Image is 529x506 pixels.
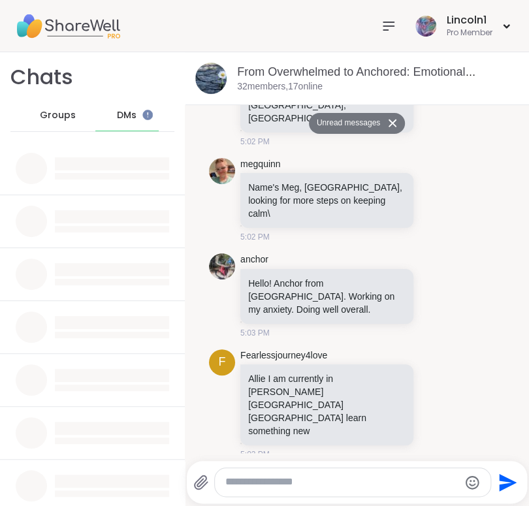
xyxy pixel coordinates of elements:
span: F [219,353,226,371]
span: 5:03 PM [240,449,270,460]
span: 5:02 PM [240,136,270,148]
img: From Overwhelmed to Anchored: Emotional Regulation, Oct 07 [195,63,227,94]
div: Pro Member [446,27,492,39]
div: Lincoln1 [446,13,492,27]
img: https://sharewell-space-live.sfo3.digitaloceanspaces.com/user-generated/bd698b57-9748-437a-a102-e... [209,253,235,279]
textarea: Type your message [225,475,459,489]
p: Allie I am currently in [PERSON_NAME][GEOGRAPHIC_DATA] [GEOGRAPHIC_DATA] learn something new [248,372,406,437]
span: 5:03 PM [240,327,270,339]
a: megquinn [240,158,281,171]
img: ShareWell Nav Logo [16,3,120,49]
p: 32 members, 17 online [237,80,323,93]
a: From Overwhelmed to Anchored: Emotional Regulation, [DATE] [237,65,475,95]
span: DMs [117,109,136,122]
h1: Chats [10,63,73,92]
a: Fearlessjourney4love [240,349,327,362]
button: Emoji picker [464,475,480,490]
button: Send [491,467,521,497]
img: Lincoln1 [415,16,436,37]
img: https://sharewell-space-live.sfo3.digitaloceanspaces.com/user-generated/f9fcecc2-c3b3-44ac-9c53-8... [209,158,235,184]
p: [PERSON_NAME][GEOGRAPHIC_DATA], [GEOGRAPHIC_DATA] [248,86,406,125]
span: Groups [40,109,76,122]
p: Name's Meg, [GEOGRAPHIC_DATA], looking for more steps on keeping calm\ [248,181,406,220]
iframe: Spotlight [142,110,153,120]
span: 5:02 PM [240,231,270,243]
a: anchor [240,253,268,266]
p: Hello! Anchor from [GEOGRAPHIC_DATA]. Working on my anxiety. Doing well overall. [248,277,406,316]
button: Unread messages [309,113,384,134]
